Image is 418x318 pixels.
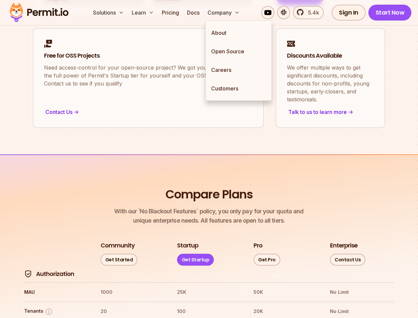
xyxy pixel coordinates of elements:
div: Talk to us to learn more [287,107,374,117]
a: Careers [206,61,271,79]
h3: Startup [177,241,198,250]
th: 25K [177,287,241,297]
th: 1000 [100,287,165,297]
button: Tenants [24,307,53,316]
button: Solutions [90,6,126,19]
th: No Limit [330,287,394,297]
a: Pricing [159,6,182,19]
h3: Pro [254,241,262,250]
a: Free for OSS ProjectsNeed access-control for your open-source project? We got you covered! Enjoy ... [33,28,264,128]
a: Start Now [368,5,412,21]
a: 5.4k [293,6,324,19]
p: Need access-control for your open-source project? We got you covered! Enjoy the full power of Per... [44,64,253,87]
span: 5.4k [304,9,319,17]
a: Contact Us [330,254,365,266]
a: Get Pro [254,254,280,266]
th: MAU [24,287,88,297]
a: About [206,24,271,42]
button: Company [205,6,242,19]
a: Get Startup [177,254,214,266]
p: unique enterprise needs. All features are open to all tiers. [114,207,303,225]
a: Get Started [101,254,138,266]
a: Docs [184,6,202,19]
th: 50K [253,287,318,297]
p: We offer multiple ways to get significant discounts, including discounts for non-profits, young s... [287,64,374,103]
a: Customers [206,79,271,98]
h3: Enterprise [330,241,357,250]
img: Authorization [24,270,32,278]
th: 20K [253,306,318,317]
th: 100 [177,306,241,317]
h2: Free for OSS Projects [44,52,253,60]
th: 20 [100,306,165,317]
a: Open Source [206,42,271,61]
img: Permit logo [7,1,71,24]
div: Contact Us [44,107,253,117]
h4: Authorization [36,270,74,278]
h2: Discounts Available [287,52,374,60]
h2: Compare Plans [165,186,253,203]
span: -> [348,108,353,116]
span: With our `No Blackout Features` policy, you only pay for your quota and [114,207,303,216]
th: No Limit [330,306,394,317]
a: Sign In [332,5,366,21]
span: -> [74,108,79,116]
h3: Community [101,241,135,250]
a: Discounts AvailableWe offer multiple ways to get significant discounts, including discounts for n... [276,28,385,128]
button: Learn [129,6,157,19]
